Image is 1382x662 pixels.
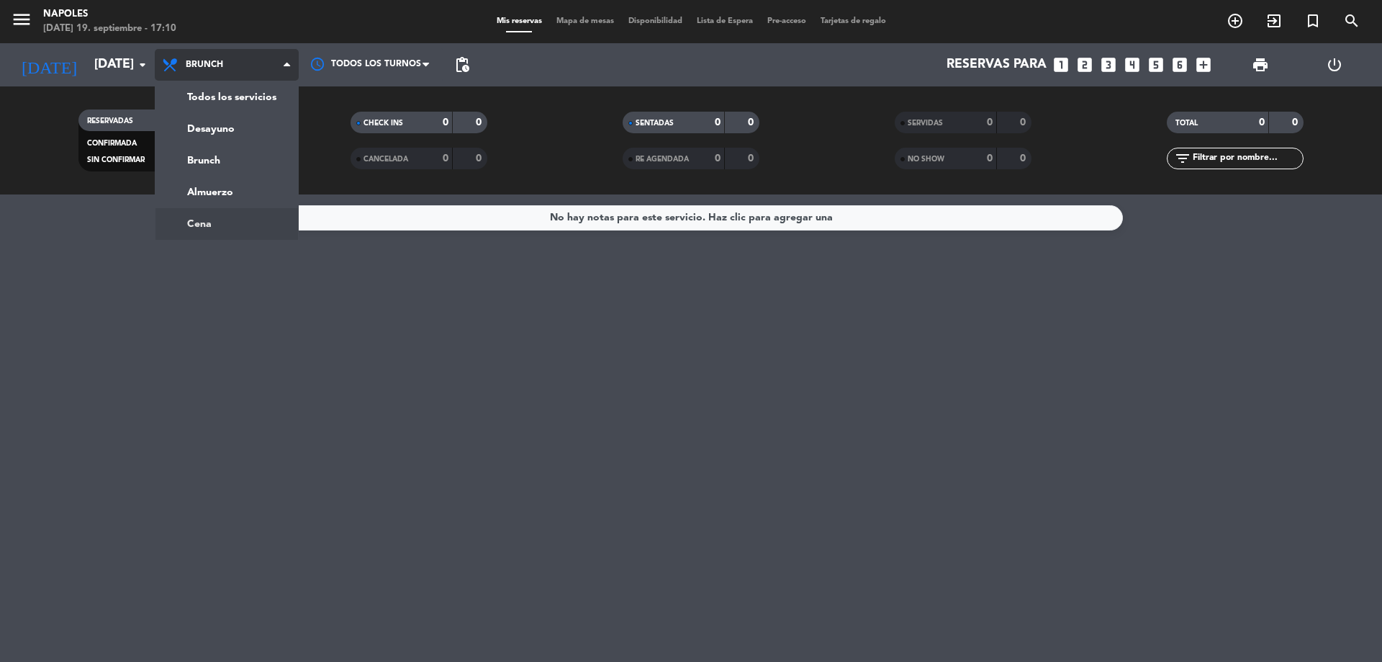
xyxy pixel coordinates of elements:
[489,17,549,25] span: Mis reservas
[443,153,448,164] strong: 0
[1175,120,1198,127] span: TOTAL
[987,117,993,128] strong: 0
[11,49,87,81] i: [DATE]
[1227,12,1244,30] i: add_circle_outline
[11,9,32,30] i: menu
[1020,153,1029,164] strong: 0
[908,120,943,127] span: SERVIDAS
[1174,150,1191,167] i: filter_list
[1147,55,1165,74] i: looks_5
[134,56,151,73] i: arrow_drop_down
[476,153,484,164] strong: 0
[1075,55,1094,74] i: looks_two
[43,22,176,36] div: [DATE] 19. septiembre - 17:10
[1191,151,1303,166] input: Filtrar por nombre...
[1170,55,1189,74] i: looks_6
[1252,56,1269,73] span: print
[1292,117,1301,128] strong: 0
[636,156,689,163] span: RE AGENDADA
[363,156,408,163] span: CANCELADA
[715,117,721,128] strong: 0
[947,58,1047,72] span: Reservas para
[87,140,137,147] span: CONFIRMADA
[43,7,176,22] div: Napoles
[715,153,721,164] strong: 0
[1343,12,1360,30] i: search
[987,153,993,164] strong: 0
[453,56,471,73] span: pending_actions
[550,210,833,226] div: No hay notas para este servicio. Haz clic para agregar una
[11,9,32,35] button: menu
[636,120,674,127] span: SENTADAS
[1304,12,1322,30] i: turned_in_not
[760,17,813,25] span: Pre-acceso
[1194,55,1213,74] i: add_box
[1326,56,1343,73] i: power_settings_new
[186,60,223,70] span: Brunch
[155,176,298,208] a: Almuerzo
[1052,55,1070,74] i: looks_one
[155,113,298,145] a: Desayuno
[363,120,403,127] span: CHECK INS
[476,117,484,128] strong: 0
[813,17,893,25] span: Tarjetas de regalo
[1297,43,1371,86] div: LOG OUT
[1265,12,1283,30] i: exit_to_app
[1259,117,1265,128] strong: 0
[155,145,298,176] a: Brunch
[1123,55,1142,74] i: looks_4
[748,153,757,164] strong: 0
[443,117,448,128] strong: 0
[1020,117,1029,128] strong: 0
[87,156,145,164] span: SIN CONFIRMAR
[748,117,757,128] strong: 0
[621,17,690,25] span: Disponibilidad
[690,17,760,25] span: Lista de Espera
[908,156,944,163] span: NO SHOW
[155,208,298,240] a: Cena
[1099,55,1118,74] i: looks_3
[155,81,298,113] a: Todos los servicios
[87,117,133,125] span: RESERVADAS
[549,17,621,25] span: Mapa de mesas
